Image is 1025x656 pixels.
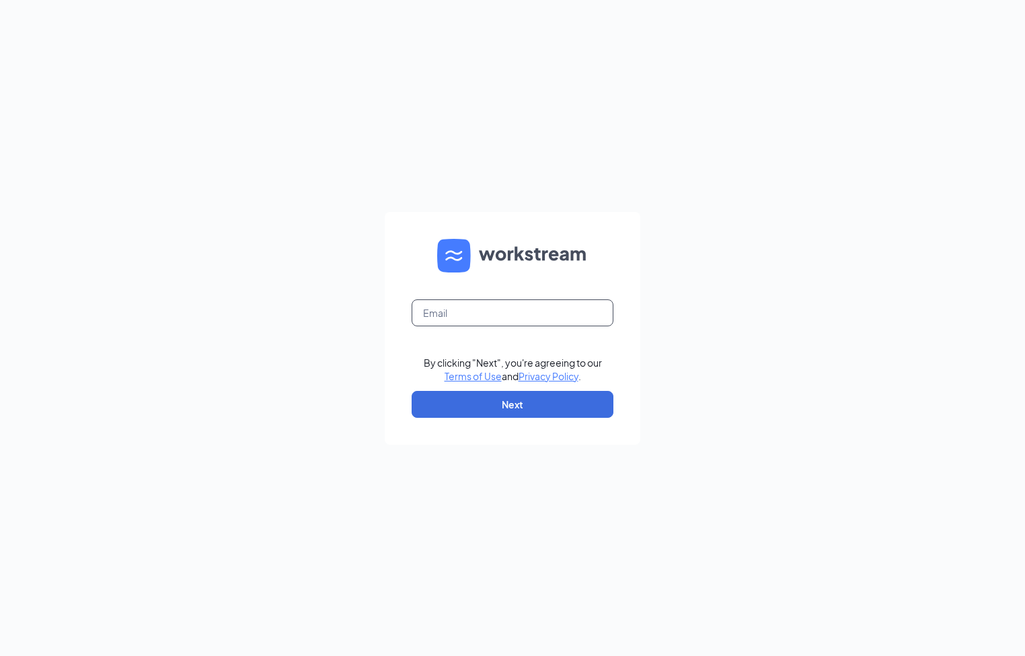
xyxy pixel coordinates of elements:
button: Next [412,391,613,418]
img: WS logo and Workstream text [437,239,588,272]
div: By clicking "Next", you're agreeing to our and . [424,356,602,383]
a: Privacy Policy [519,370,578,382]
input: Email [412,299,613,326]
a: Terms of Use [445,370,502,382]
